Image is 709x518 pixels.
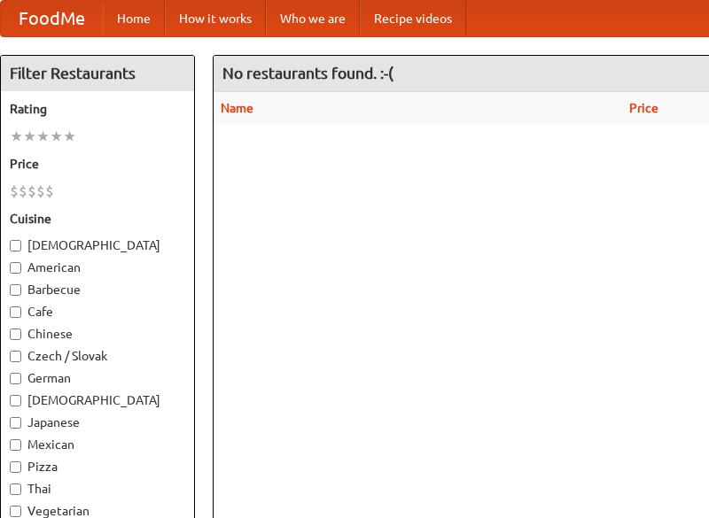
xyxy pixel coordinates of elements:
input: Vegetarian [10,506,21,517]
li: ★ [10,127,23,146]
li: $ [36,182,45,201]
a: Recipe videos [360,1,466,36]
a: Home [103,1,165,36]
h5: Price [10,155,185,173]
li: ★ [50,127,63,146]
label: [DEMOGRAPHIC_DATA] [10,391,185,409]
input: [DEMOGRAPHIC_DATA] [10,240,21,251]
h5: Rating [10,100,185,118]
li: ★ [36,127,50,146]
input: [DEMOGRAPHIC_DATA] [10,395,21,406]
label: [DEMOGRAPHIC_DATA] [10,236,185,254]
input: Czech / Slovak [10,351,21,362]
label: Thai [10,480,185,498]
li: ★ [23,127,36,146]
li: $ [27,182,36,201]
h4: Filter Restaurants [1,56,194,91]
label: Pizza [10,458,185,475]
li: ★ [63,127,76,146]
input: Barbecue [10,284,21,296]
a: Who we are [266,1,360,36]
label: Chinese [10,325,185,343]
label: Mexican [10,436,185,453]
label: Czech / Slovak [10,347,185,365]
h5: Cuisine [10,210,185,228]
li: $ [45,182,54,201]
label: Japanese [10,414,185,431]
input: German [10,373,21,384]
input: American [10,262,21,274]
label: Barbecue [10,281,185,298]
input: Mexican [10,439,21,451]
a: Name [221,101,253,115]
label: American [10,259,185,276]
input: Thai [10,483,21,495]
input: Japanese [10,417,21,429]
label: Cafe [10,303,185,321]
a: How it works [165,1,266,36]
input: Pizza [10,461,21,473]
ng-pluralize: No restaurants found. :-( [222,65,393,81]
input: Chinese [10,329,21,340]
a: Price [629,101,658,115]
label: German [10,369,185,387]
input: Cafe [10,306,21,318]
a: FoodMe [1,1,103,36]
li: $ [10,182,19,201]
li: $ [19,182,27,201]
